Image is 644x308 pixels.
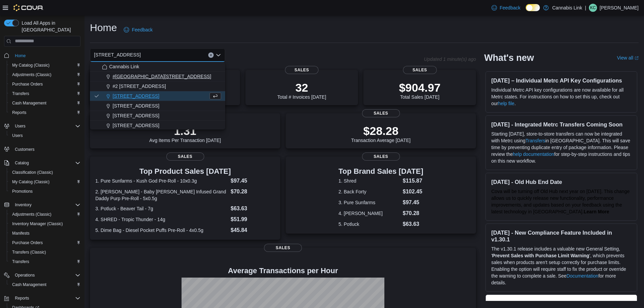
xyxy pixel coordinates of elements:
span: [STREET_ADDRESS] [113,122,159,129]
button: Promotions [7,187,83,196]
span: Cash Management [12,100,46,106]
span: Reports [12,110,26,115]
p: [PERSON_NAME] [600,4,639,12]
span: Transfers [12,259,29,264]
button: [STREET_ADDRESS] [90,91,225,101]
dd: $97.45 [231,177,275,185]
span: Home [15,53,26,58]
span: Sales [362,152,400,161]
p: Cannabis Link [552,4,582,12]
a: Customers [12,145,37,153]
span: [STREET_ADDRESS] [113,93,159,99]
dd: $115.87 [403,177,423,185]
span: Transfers (Classic) [9,248,80,256]
span: Adjustments (Classic) [12,72,51,77]
span: Inventory Manager (Classic) [12,221,63,227]
span: Manifests [9,229,80,237]
h4: Average Transactions per Hour [95,267,471,275]
dt: 3. Pure Sunfarms [338,199,400,206]
span: Inventory [12,201,80,209]
span: Transfers [12,91,29,96]
button: Catalog [1,158,83,168]
div: Total # Invoices [DATE] [277,81,326,100]
button: Clear input [208,52,214,58]
dt: 2. [PERSON_NAME] - Baby [PERSON_NAME] Infused Grand Daddy Purp Pre-Roll - 5x0.5g [95,188,228,202]
span: Cash Management [12,282,46,287]
span: Reports [12,294,80,302]
span: [STREET_ADDRESS] [94,51,141,59]
button: Reports [7,108,83,117]
span: Reports [15,295,29,301]
h2: What's new [484,52,534,63]
button: Reports [1,293,83,303]
span: Catalog [15,160,29,166]
p: $904.97 [399,81,440,94]
button: Adjustments (Classic) [7,70,83,79]
span: Purchase Orders [12,81,43,87]
dd: $70.28 [231,188,275,196]
span: Promotions [9,187,80,195]
button: [STREET_ADDRESS] [90,121,225,131]
dt: 4. SHRED - Tropic Thunder - 14g [95,216,228,223]
span: Cova will be turning off Old Hub next year on [DATE]. This change allows us to quickly release ne... [491,189,629,214]
span: #[GEOGRAPHIC_DATA][STREET_ADDRESS] [113,73,211,80]
button: Reports [12,294,32,302]
p: Individual Metrc API key configurations are now available for all Metrc states. For instructions ... [491,87,631,107]
button: Inventory [12,201,34,209]
dt: 2. Back Forty [338,188,400,195]
a: Transfers [9,258,32,266]
a: Inventory Manager (Classic) [9,220,66,228]
button: Purchase Orders [7,79,83,89]
div: Transaction Average [DATE] [351,124,411,143]
dt: 5. Dime Bag - Diesel Pocket Puffs Pre-Roll - 4x0.5g [95,227,228,234]
button: Cash Management [7,98,83,108]
span: Sales [285,66,319,74]
dd: $70.28 [403,209,423,217]
span: Load All Apps in [GEOGRAPHIC_DATA] [19,20,80,33]
span: Sales [403,66,437,74]
h3: [DATE] - Old Hub End Date [491,179,631,185]
a: Purchase Orders [9,239,46,247]
span: My Catalog (Classic) [12,179,50,185]
span: Feedback [132,26,152,33]
button: Inventory Manager (Classic) [7,219,83,229]
span: [STREET_ADDRESS] [113,102,159,109]
a: Purchase Orders [9,80,46,88]
a: Transfers (Classic) [9,248,49,256]
a: View allExternal link [617,55,639,61]
dd: $51.99 [231,215,275,223]
span: Classification (Classic) [9,168,80,176]
button: Cash Management [7,280,83,289]
p: 1.31 [149,124,221,138]
button: Users [12,122,28,130]
button: [STREET_ADDRESS] [90,101,225,111]
span: KC [590,4,596,12]
a: Feedback [121,23,155,37]
span: Cash Management [9,281,80,289]
button: Close list of options [216,52,221,58]
button: Cannabis Link [90,62,225,72]
a: Transfers [9,90,32,98]
input: Dark Mode [526,4,540,11]
p: 32 [277,81,326,94]
span: Users [9,132,80,140]
button: Transfers (Classic) [7,247,83,257]
span: Inventory [15,202,31,208]
button: Operations [12,271,38,279]
button: #[GEOGRAPHIC_DATA][STREET_ADDRESS] [90,72,225,81]
span: Purchase Orders [9,80,80,88]
a: Cash Management [9,99,49,107]
span: Reports [9,109,80,117]
h3: [DATE] - New Compliance Feature Included in v1.30.1 [491,229,631,243]
button: My Catalog (Classic) [7,177,83,187]
span: [STREET_ADDRESS] [113,112,159,119]
span: Home [12,51,80,60]
a: Home [12,52,28,60]
h3: [DATE] - Integrated Metrc Transfers Coming Soon [491,121,631,128]
button: Operations [1,270,83,280]
span: Adjustments (Classic) [12,212,51,217]
p: Updated 1 minute(s) ago [424,56,476,62]
span: Transfers [9,258,80,266]
div: Total Sales [DATE] [399,81,440,100]
a: Adjustments (Classic) [9,210,54,218]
